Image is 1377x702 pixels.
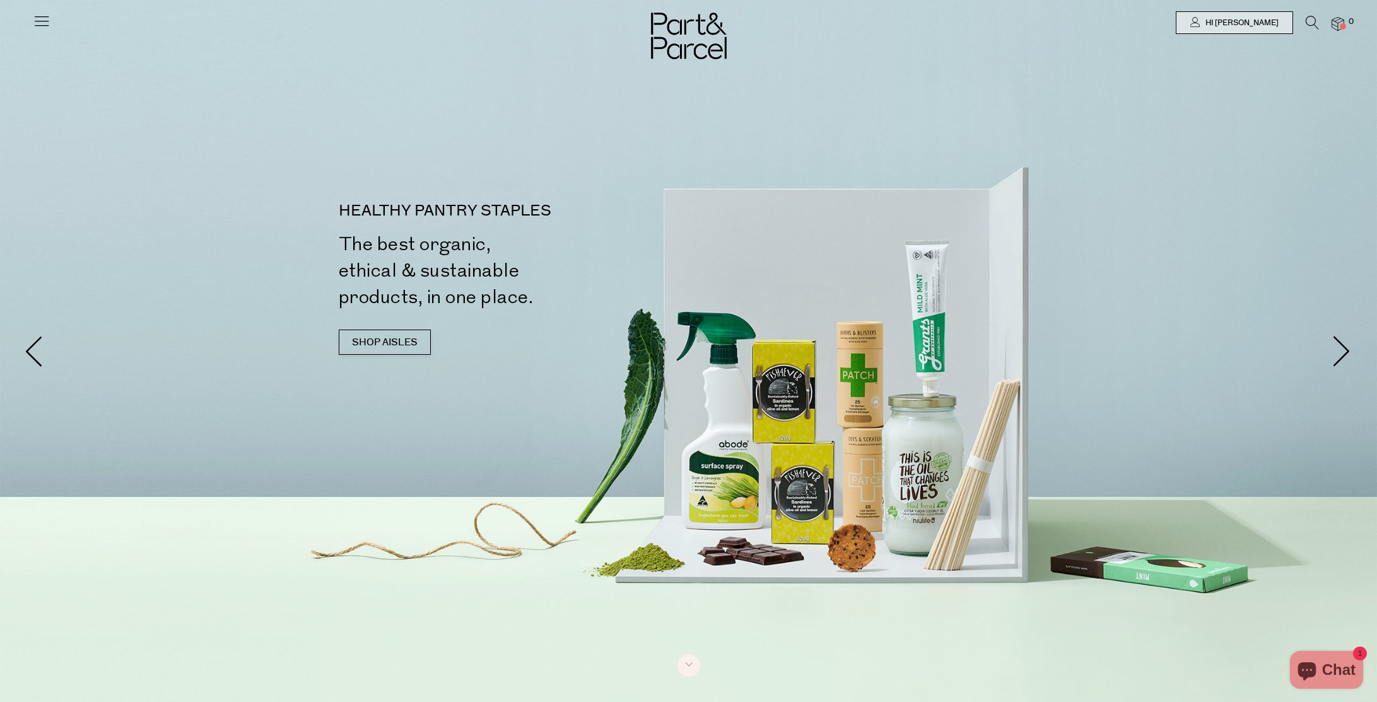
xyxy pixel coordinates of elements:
[1202,18,1279,28] span: Hi [PERSON_NAME]
[339,330,431,355] a: SHOP AISLES
[1176,11,1293,34] a: Hi [PERSON_NAME]
[1286,651,1367,692] inbox-online-store-chat: Shopify online store chat
[339,231,694,311] h2: The best organic, ethical & sustainable products, in one place.
[651,13,727,59] img: Part&Parcel
[1345,16,1357,28] span: 0
[339,204,694,219] p: HEALTHY PANTRY STAPLES
[1332,17,1344,30] a: 0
